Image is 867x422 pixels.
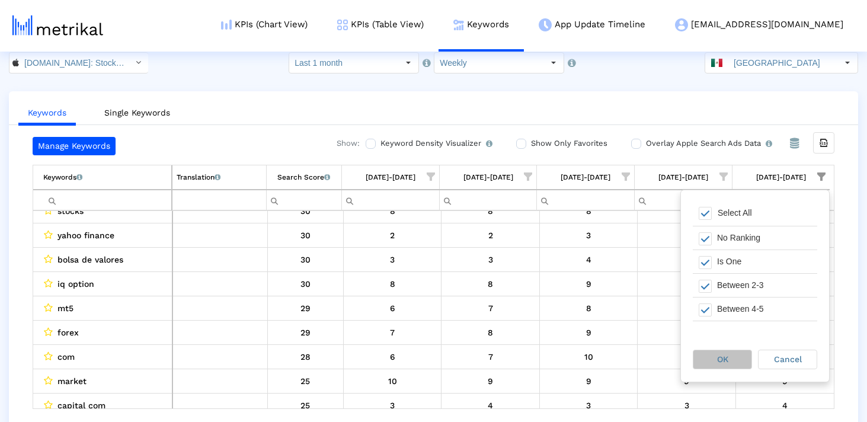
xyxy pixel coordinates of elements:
[57,398,105,413] span: capital com
[446,398,535,413] div: 9/6/25
[446,203,535,219] div: 9/6/25
[544,325,634,340] div: 9/13/25
[272,349,339,365] div: 28
[57,373,87,389] span: market
[348,349,437,365] div: 8/30/25
[57,349,75,365] span: com
[658,170,708,185] div: [DATE]-[DATE]
[33,190,172,210] td: Filter cell
[642,300,731,316] div: 9/20/25
[348,373,437,389] div: 8/30/25
[711,321,817,344] div: Between 6-10
[427,172,435,181] span: Show filter options for column '08/24/25-08/30/25'
[57,276,94,292] span: iq option
[398,53,418,73] div: Select
[740,398,830,413] div: 9/27/25
[172,190,266,210] input: Filter cell
[342,165,440,190] td: Column 08/24/25-08/30/25
[711,250,817,273] div: Is One
[348,203,437,219] div: 8/30/25
[439,165,537,190] td: Column 08/31/25-09/06/25
[33,137,116,155] a: Manage Keywords
[537,190,635,210] td: Filter cell
[446,349,535,365] div: 9/6/25
[348,228,437,243] div: 8/30/25
[266,190,341,210] td: Filter cell
[348,325,437,340] div: 8/30/25
[837,53,858,73] div: Select
[463,170,513,185] div: [DATE]-[DATE]
[537,165,635,190] td: Column 09/07/25-09/13/25
[643,137,772,150] label: Overlay Apple Search Ads Data
[277,170,330,185] div: Search Score
[12,15,103,36] img: metrical-logo-light.png
[57,300,73,316] span: mt5
[544,228,634,243] div: 9/13/25
[544,276,634,292] div: 9/13/25
[622,172,630,181] span: Show filter options for column '09/07/25-09/13/25'
[453,20,464,30] img: keywords.png
[717,354,728,364] span: OK
[266,165,341,190] td: Column Search Score
[33,165,172,190] td: Column Keyword
[43,170,82,185] div: Keywords
[544,252,634,267] div: 9/13/25
[544,300,634,316] div: 9/13/25
[33,165,834,409] div: Data grid
[524,172,532,181] span: Show filter options for column '08/31/25-09/06/25'
[642,252,731,267] div: 9/20/25
[221,20,232,30] img: kpi-chart-menu-icon.png
[267,190,341,210] input: Filter cell
[128,53,148,73] div: Select
[172,190,266,210] td: Filter cell
[446,373,535,389] div: 9/6/25
[642,276,731,292] div: 9/20/25
[642,325,731,340] div: 9/20/25
[18,102,76,126] a: Keywords
[439,190,537,210] td: Filter cell
[642,373,731,389] div: 9/20/25
[440,190,537,210] input: Filter cell
[642,228,731,243] div: 9/20/25
[377,137,492,150] label: Keyword Density Visualizer
[172,165,266,190] td: Column Translation
[446,252,535,267] div: 9/6/25
[774,354,802,364] span: Cancel
[642,398,731,413] div: 9/20/25
[272,203,339,219] div: 30
[544,349,634,365] div: 9/13/25
[561,170,610,185] div: [DATE]-[DATE]
[446,300,535,316] div: 9/6/25
[537,190,634,210] input: Filter cell
[732,165,830,190] td: Column 09/21/25-09/27/25
[756,170,806,185] div: [DATE]-[DATE]
[635,190,732,210] td: Filter cell
[272,300,339,316] div: 29
[711,226,817,250] div: No Ranking
[680,190,830,382] div: Filter options
[635,165,732,190] td: Column 09/14/25-09/20/25
[675,18,688,31] img: my-account-menu-icon.png
[758,350,817,369] div: Cancel
[348,300,437,316] div: 8/30/25
[712,208,758,218] div: Select All
[817,172,826,181] span: Show filter options for column '09/21/25-09/27/25'
[348,398,437,413] div: 8/30/25
[177,170,220,185] div: Translation
[325,137,360,155] div: Show:
[348,276,437,292] div: 8/30/25
[544,373,634,389] div: 9/13/25
[528,137,607,150] label: Show Only Favorites
[813,132,834,154] div: Export all data
[57,252,123,267] span: bolsa de valores
[642,203,731,219] div: 9/20/25
[57,228,114,243] span: yahoo finance
[57,203,84,219] span: stocks
[544,398,634,413] div: 9/13/25
[57,325,79,340] span: forex
[272,276,339,292] div: 30
[544,203,634,219] div: 9/13/25
[719,172,728,181] span: Show filter options for column '09/14/25-09/20/25'
[711,298,817,321] div: Between 4-5
[711,274,817,297] div: Between 2-3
